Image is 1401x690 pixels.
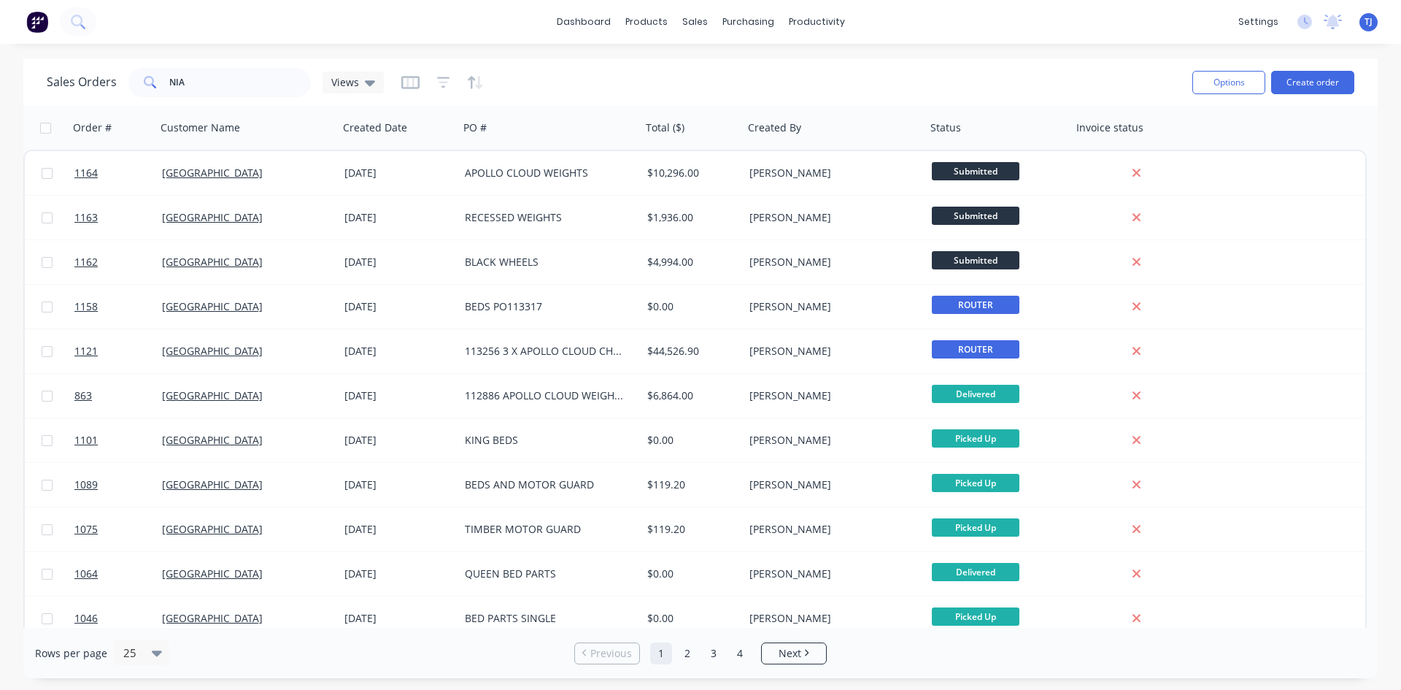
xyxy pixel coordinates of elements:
[465,478,627,492] div: BEDS AND MOTOR GUARD
[703,643,725,664] a: Page 3
[331,74,359,90] span: Views
[647,433,733,448] div: $0.00
[932,296,1019,314] span: ROUTER
[762,646,826,661] a: Next page
[1076,120,1143,135] div: Invoice status
[749,433,911,448] div: [PERSON_NAME]
[162,255,263,269] a: [GEOGRAPHIC_DATA]
[647,522,733,537] div: $119.20
[932,429,1019,448] span: Picked Up
[74,463,162,507] a: 1089
[932,251,1019,269] span: Submitted
[549,11,618,33] a: dashboard
[162,478,263,491] a: [GEOGRAPHIC_DATA]
[676,643,698,664] a: Page 2
[647,567,733,581] div: $0.00
[74,418,162,462] a: 1101
[74,196,162,239] a: 1163
[932,340,1019,359] span: ROUTER
[932,474,1019,492] span: Picked Up
[932,162,1019,180] span: Submitted
[779,646,801,661] span: Next
[465,344,627,359] div: 113256 3 X APOLLO CLOUD CHAIRS
[465,388,627,403] div: 112886 APOLLO CLOUD WEIGHTS 25MM
[749,611,911,626] div: [PERSON_NAME]
[162,433,263,447] a: [GEOGRAPHIC_DATA]
[74,151,162,195] a: 1164
[749,478,911,492] div: [PERSON_NAME]
[749,388,911,403] div: [PERSON_NAME]
[932,207,1019,225] span: Submitted
[932,563,1019,581] span: Delivered
[162,522,263,536] a: [GEOGRAPHIC_DATA]
[590,646,632,661] span: Previous
[932,385,1019,403] span: Delivered
[161,120,240,135] div: Customer Name
[344,388,453,403] div: [DATE]
[647,388,733,403] div: $6,864.00
[162,210,263,224] a: [GEOGRAPHIC_DATA]
[932,607,1019,626] span: Picked Up
[465,611,627,626] div: BED PARTS SINGLE
[465,255,627,269] div: BLACK WHEELS
[1271,71,1354,94] button: Create order
[74,299,98,314] span: 1158
[344,166,453,180] div: [DATE]
[930,120,961,135] div: Status
[74,255,98,269] span: 1162
[749,210,911,225] div: [PERSON_NAME]
[74,285,162,329] a: 1158
[647,210,733,225] div: $1,936.00
[74,329,162,373] a: 1121
[344,611,453,626] div: [DATE]
[650,643,672,664] a: Page 1 is your current page
[344,567,453,581] div: [DATE]
[344,433,453,448] div: [DATE]
[162,611,263,625] a: [GEOGRAPHIC_DATA]
[1231,11,1286,33] div: settings
[162,388,263,402] a: [GEOGRAPHIC_DATA]
[463,120,487,135] div: PO #
[568,643,833,664] ul: Pagination
[74,507,162,551] a: 1075
[729,643,751,664] a: Page 4
[343,120,407,135] div: Created Date
[74,388,92,403] span: 863
[162,344,263,358] a: [GEOGRAPHIC_DATA]
[162,299,263,313] a: [GEOGRAPHIC_DATA]
[932,518,1019,537] span: Picked Up
[47,75,117,89] h1: Sales Orders
[74,210,98,225] span: 1163
[749,255,911,269] div: [PERSON_NAME]
[344,522,453,537] div: [DATE]
[74,552,162,596] a: 1064
[647,478,733,492] div: $119.20
[715,11,781,33] div: purchasing
[74,597,162,640] a: 1046
[35,646,107,661] span: Rows per page
[73,120,112,135] div: Order #
[465,433,627,448] div: KING BEDS
[647,255,733,269] div: $4,994.00
[465,299,627,314] div: BEDS PO113317
[26,11,48,33] img: Factory
[646,120,684,135] div: Total ($)
[74,478,98,492] span: 1089
[749,344,911,359] div: [PERSON_NAME]
[74,522,98,537] span: 1075
[169,68,312,97] input: Search...
[618,11,675,33] div: products
[749,567,911,581] div: [PERSON_NAME]
[344,210,453,225] div: [DATE]
[1365,15,1373,28] span: TJ
[781,11,852,33] div: productivity
[465,210,627,225] div: RECESSED WEIGHTS
[1192,71,1265,94] button: Options
[465,166,627,180] div: APOLLO CLOUD WEIGHTS
[74,240,162,284] a: 1162
[74,433,98,448] span: 1101
[74,611,98,626] span: 1046
[647,299,733,314] div: $0.00
[748,120,801,135] div: Created By
[575,646,639,661] a: Previous page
